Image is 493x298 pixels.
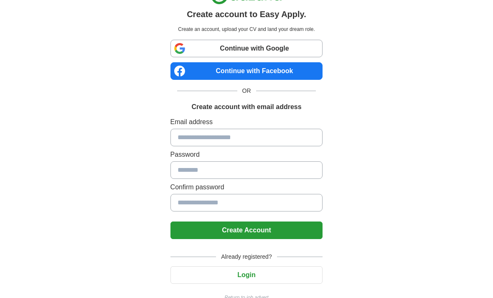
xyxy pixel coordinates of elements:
a: Continue with Facebook [170,62,323,80]
a: Login [170,271,323,278]
label: Email address [170,117,323,127]
span: OR [237,87,256,95]
label: Password [170,150,323,160]
button: Create Account [170,222,323,239]
button: Login [170,266,323,284]
span: Already registered? [216,252,277,261]
p: Create an account, upload your CV and land your dream role. [172,25,321,33]
h1: Create account to Easy Apply. [187,8,306,20]
h1: Create account with email address [191,102,301,112]
label: Confirm password [170,182,323,192]
a: Continue with Google [170,40,323,57]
